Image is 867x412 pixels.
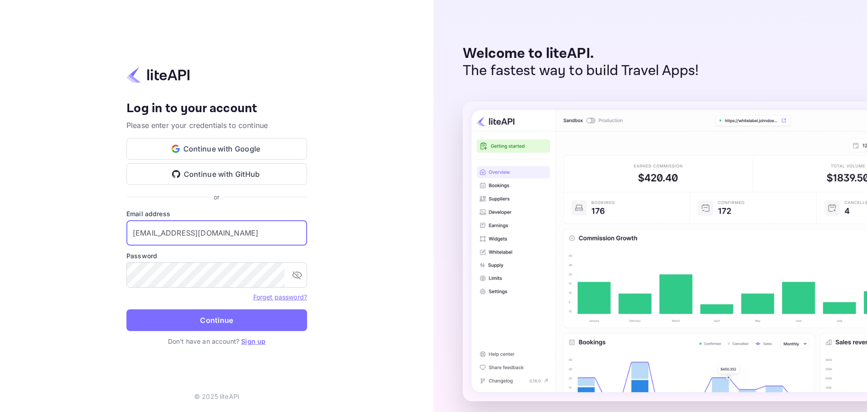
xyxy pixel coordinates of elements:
[126,309,307,331] button: Continue
[253,293,307,301] a: Forget password?
[126,336,307,346] p: Don't have an account?
[241,337,266,345] a: Sign up
[126,251,307,260] label: Password
[463,45,699,62] p: Welcome to liteAPI.
[126,220,307,246] input: Enter your email address
[126,120,307,131] p: Please enter your credentials to continue
[126,209,307,218] label: Email address
[194,392,239,401] p: © 2025 liteAPI
[214,192,219,202] p: or
[288,266,306,284] button: toggle password visibility
[126,138,307,160] button: Continue with Google
[253,292,307,301] a: Forget password?
[126,163,307,185] button: Continue with GitHub
[126,101,307,117] h4: Log in to your account
[126,66,190,84] img: liteapi
[463,62,699,80] p: The fastest way to build Travel Apps!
